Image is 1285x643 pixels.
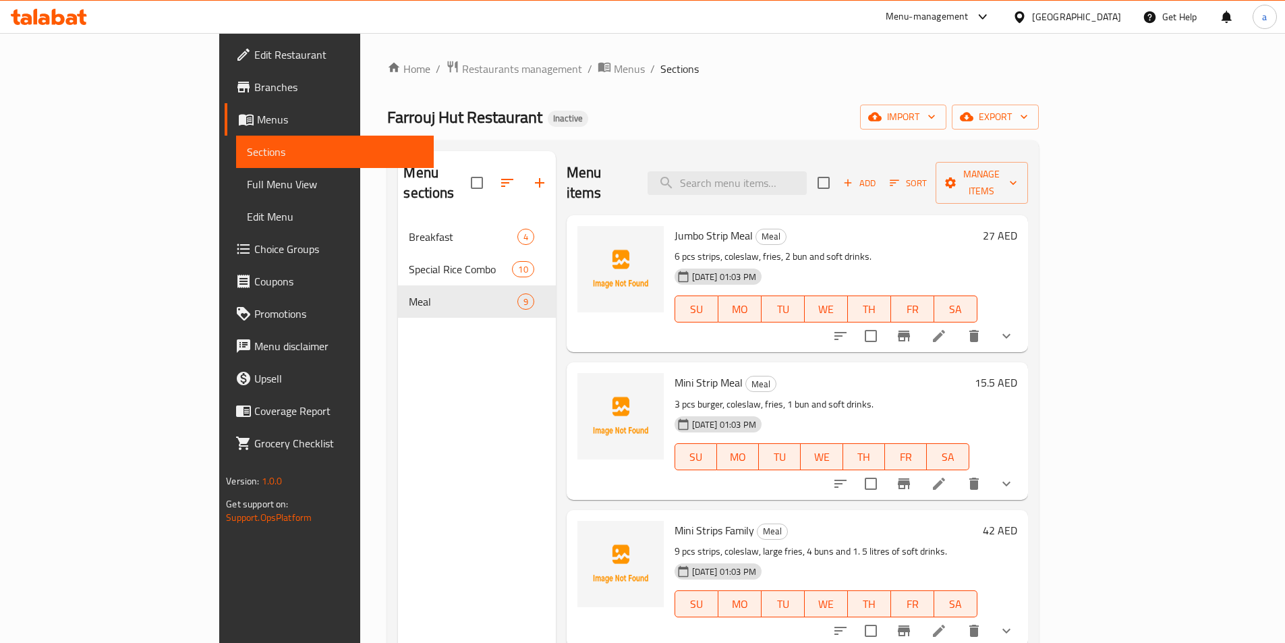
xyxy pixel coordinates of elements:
[247,176,423,192] span: Full Menu View
[998,328,1015,344] svg: Show Choices
[724,300,756,319] span: MO
[650,61,655,77] li: /
[675,590,718,617] button: SU
[756,229,786,244] span: Meal
[548,111,588,127] div: Inactive
[806,447,837,467] span: WE
[254,47,423,63] span: Edit Restaurant
[254,403,423,419] span: Coverage Report
[838,173,881,194] span: Add item
[675,396,969,413] p: 3 pcs burger, coleslaw, fries, 1 bun and soft drinks.
[446,60,582,78] a: Restaurants management
[998,476,1015,492] svg: Show Choices
[824,320,857,352] button: sort-choices
[940,300,972,319] span: SA
[963,109,1028,125] span: export
[675,543,977,560] p: 9 pcs strips, coleslaw, large fries, 4 buns and 1. 5 litres of soft drinks.
[934,296,977,323] button: SA
[675,372,743,393] span: Mini Strip Meal
[983,521,1017,540] h6: 42 AED
[934,590,977,617] button: SA
[958,468,990,500] button: delete
[675,248,977,265] p: 6 pcs strips, coleslaw, fries, 2 bun and soft drinks.
[409,229,517,245] span: Breakfast
[687,418,762,431] span: [DATE] 01:03 PM
[512,261,534,277] div: items
[767,300,799,319] span: TU
[226,472,259,490] span: Version:
[848,296,891,323] button: TH
[225,265,434,298] a: Coupons
[990,468,1023,500] button: show more
[940,594,972,614] span: SA
[724,594,756,614] span: MO
[436,61,440,77] li: /
[262,472,283,490] span: 1.0.0
[254,370,423,387] span: Upsell
[990,320,1023,352] button: show more
[998,623,1015,639] svg: Show Choices
[462,61,582,77] span: Restaurants management
[810,300,843,319] span: WE
[891,296,934,323] button: FR
[254,435,423,451] span: Grocery Checklist
[675,225,753,246] span: Jumbo Strip Meal
[931,476,947,492] a: Edit menu item
[952,105,1039,130] button: export
[722,447,753,467] span: MO
[257,111,423,128] span: Menus
[891,590,934,617] button: FR
[759,443,801,470] button: TU
[403,163,470,203] h2: Menu sections
[567,163,632,203] h2: Menu items
[254,79,423,95] span: Branches
[518,296,534,308] span: 9
[946,166,1017,200] span: Manage items
[888,320,920,352] button: Branch-specific-item
[513,263,533,276] span: 10
[745,376,776,392] div: Meal
[860,105,946,130] button: import
[247,208,423,225] span: Edit Menu
[801,443,843,470] button: WE
[764,447,795,467] span: TU
[762,296,805,323] button: TU
[805,296,848,323] button: WE
[958,320,990,352] button: delete
[931,623,947,639] a: Edit menu item
[254,306,423,322] span: Promotions
[225,362,434,395] a: Upsell
[225,330,434,362] a: Menu disclaimer
[890,447,921,467] span: FR
[254,273,423,289] span: Coupons
[398,221,555,253] div: Breakfast4
[936,162,1027,204] button: Manage items
[809,169,838,197] span: Select section
[687,565,762,578] span: [DATE] 01:03 PM
[225,71,434,103] a: Branches
[757,524,788,540] div: Meal
[983,226,1017,245] h6: 27 AED
[871,109,936,125] span: import
[687,271,762,283] span: [DATE] 01:03 PM
[398,285,555,318] div: Meal9
[681,300,713,319] span: SU
[717,443,759,470] button: MO
[886,173,930,194] button: Sort
[517,229,534,245] div: items
[975,373,1017,392] h6: 15.5 AED
[226,509,312,526] a: Support.OpsPlatform
[225,395,434,427] a: Coverage Report
[225,427,434,459] a: Grocery Checklist
[681,447,712,467] span: SU
[398,253,555,285] div: Special Rice Combo10
[824,468,857,500] button: sort-choices
[843,443,885,470] button: TH
[614,61,645,77] span: Menus
[523,167,556,199] button: Add section
[718,296,762,323] button: MO
[675,520,754,540] span: Mini Strips Family
[762,590,805,617] button: TU
[767,594,799,614] span: TU
[853,594,886,614] span: TH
